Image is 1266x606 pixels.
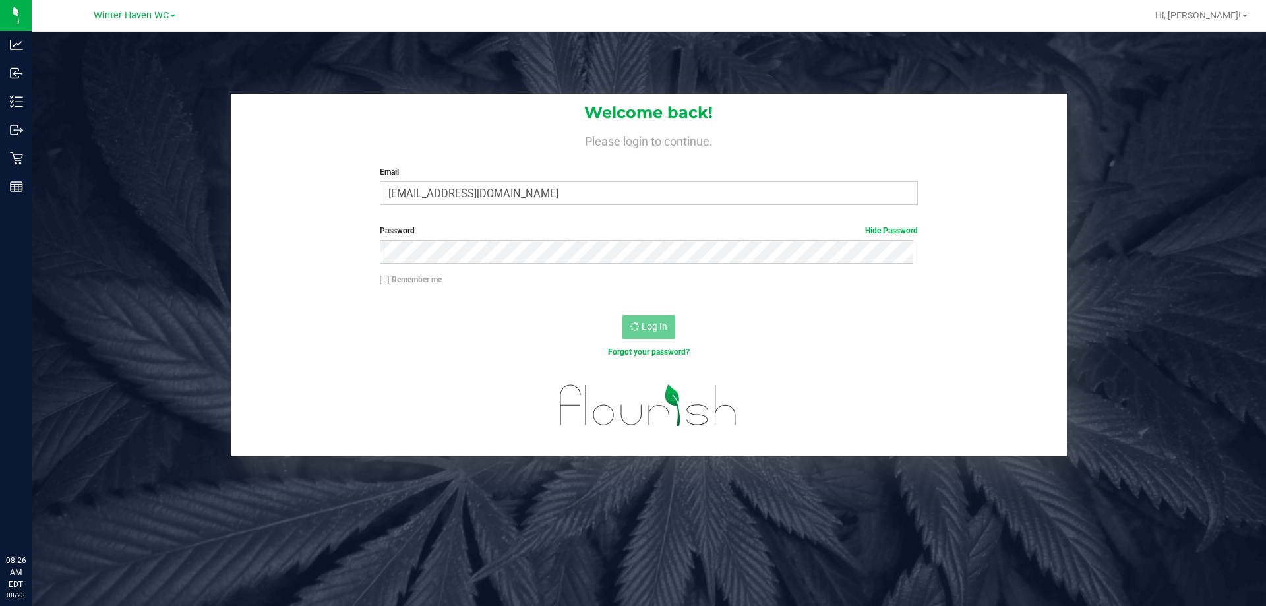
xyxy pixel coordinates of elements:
[10,180,23,193] inline-svg: Reports
[10,95,23,108] inline-svg: Inventory
[544,372,753,439] img: flourish_logo.svg
[231,104,1067,121] h1: Welcome back!
[380,166,917,178] label: Email
[6,590,26,600] p: 08/23
[6,555,26,590] p: 08:26 AM EDT
[380,226,415,235] span: Password
[865,226,918,235] a: Hide Password
[622,315,675,339] button: Log In
[231,132,1067,148] h4: Please login to continue.
[380,274,442,286] label: Remember me
[10,67,23,80] inline-svg: Inbound
[94,10,169,21] span: Winter Haven WC
[1155,10,1241,20] span: Hi, [PERSON_NAME]!
[10,123,23,136] inline-svg: Outbound
[608,348,690,357] a: Forgot your password?
[642,321,667,332] span: Log In
[380,276,389,285] input: Remember me
[10,152,23,165] inline-svg: Retail
[10,38,23,51] inline-svg: Analytics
